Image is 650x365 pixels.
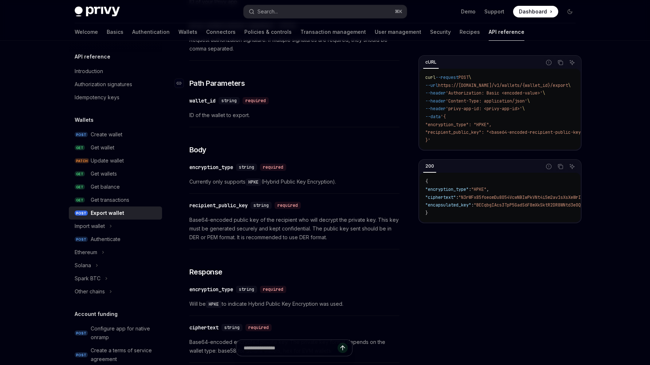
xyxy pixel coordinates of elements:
div: cURL [423,58,439,67]
a: GETGet wallet [69,141,162,154]
div: Get wallet [91,143,114,152]
a: Demo [461,8,476,15]
span: { [425,179,428,184]
span: \ [543,90,545,96]
a: User management [375,23,421,41]
span: "encapsulated_key" [425,202,471,208]
button: Open search [244,5,407,18]
a: Idempotency keys [69,91,162,104]
span: --header [425,98,446,104]
span: POST [75,132,88,137]
span: "encryption_type": "HPKE", [425,122,492,128]
span: --data [425,114,441,120]
span: POST [75,210,88,216]
div: encryption_type [189,164,233,171]
span: string [253,202,269,208]
span: 'privy-app-id: <privy-app-id>' [446,106,522,112]
a: GETGet wallets [69,167,162,180]
span: GET [75,171,85,177]
span: POST [75,352,88,358]
a: GETGet balance [69,180,162,193]
div: Get transactions [91,196,129,204]
div: Create a terms of service agreement [91,346,158,364]
span: --header [425,106,446,112]
div: wallet_id [189,97,216,104]
span: Will be to indicate Hybrid Public Key Encryption was used. [189,300,399,308]
code: HPKE [206,301,222,308]
h5: Wallets [75,116,94,124]
button: Toggle Spark BTC section [69,272,162,285]
div: Introduction [75,67,103,76]
a: Basics [107,23,123,41]
a: Support [484,8,504,15]
span: Path Parameters [189,78,245,88]
span: 'Authorization: Basic <encoded-value>' [446,90,543,96]
span: GET [75,197,85,203]
div: 200 [423,162,436,171]
a: Navigate to header [175,78,189,88]
a: POSTConfigure app for native onramp [69,322,162,344]
a: Authorization signatures [69,78,162,91]
span: 'Content-Type: application/json' [446,98,527,104]
span: ID of the wallet to export. [189,111,399,120]
span: POST [75,237,88,242]
button: Copy the contents from the code block [556,162,565,171]
span: --request [436,75,458,80]
span: string [239,164,254,170]
span: '{ [441,114,446,120]
button: Toggle Import wallet section [69,220,162,233]
img: dark logo [75,7,120,17]
div: Search... [257,7,278,16]
span: \ [527,98,530,104]
span: curl [425,75,436,80]
h5: API reference [75,52,110,61]
span: "ciphertext" [425,194,456,200]
a: Policies & controls [244,23,292,41]
span: Currently only supports (Hybrid Public Key Encryption). [189,177,399,186]
div: Export wallet [91,209,124,217]
span: : [456,194,458,200]
span: : [469,186,471,192]
div: Authorization signatures [75,80,132,89]
span: string [239,286,254,292]
div: required [260,286,286,293]
span: : [471,202,474,208]
div: Ethereum [75,248,97,257]
a: POSTExport wallet [69,206,162,220]
button: Report incorrect code [544,58,554,67]
span: GET [75,145,85,151]
button: Copy the contents from the code block [556,58,565,67]
div: Spark BTC [75,274,101,283]
div: Other chains [75,287,105,296]
span: "encryption_type" [425,186,469,192]
span: Body [189,145,206,155]
div: recipient_public_key [189,202,248,209]
span: Base64-encoded public key of the recipient who will decrypt the private key. This key must be gen... [189,216,399,242]
span: \ [469,75,471,80]
button: Ask AI [567,162,577,171]
div: Get balance [91,182,120,191]
span: --url [425,83,438,88]
span: "N3rWFx85foeomDu8054VcwNBIwPkVNt4i5m2av1sXsXeWrIicVGwutFist12MmnI" [458,194,627,200]
span: POST [75,330,88,336]
button: Send message [338,343,348,353]
button: Ask AI [567,58,577,67]
button: Toggle Other chains section [69,285,162,298]
a: Introduction [69,65,162,78]
span: https://[DOMAIN_NAME]/v1/wallets/{wallet_id}/export [438,83,568,88]
span: GET [75,184,85,190]
span: "recipient_public_key": "<base64-encoded-recipient-public-key>" [425,129,586,135]
div: Get wallets [91,169,117,178]
a: Dashboard [513,6,558,17]
span: ⌘ K [395,9,402,15]
a: Transaction management [300,23,366,41]
button: Report incorrect code [544,162,554,171]
a: Connectors [206,23,236,41]
div: Solana [75,261,91,270]
div: required [243,97,269,104]
div: ciphertext [189,324,218,331]
span: }' [425,137,430,143]
span: PATCH [75,158,89,164]
div: Import wallet [75,222,105,230]
button: Toggle dark mode [564,6,576,17]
